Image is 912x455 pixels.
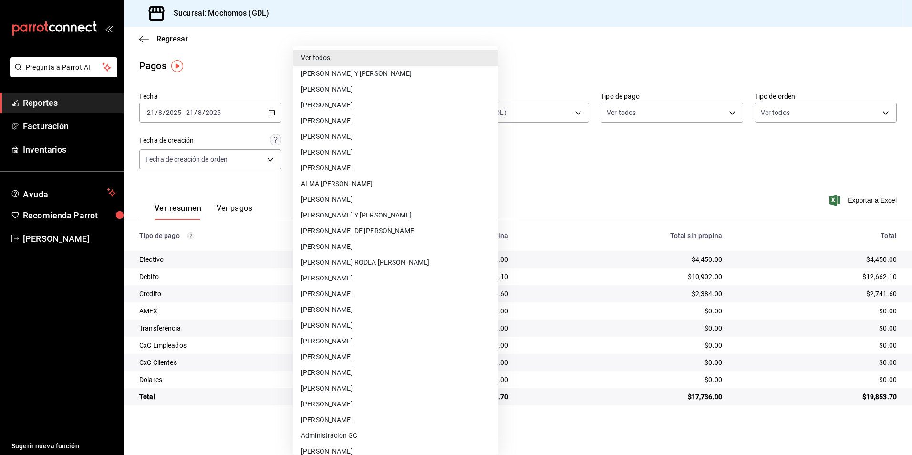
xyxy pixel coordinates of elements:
li: [PERSON_NAME] [293,113,498,129]
img: Tooltip marker [171,60,183,72]
li: [PERSON_NAME] [293,192,498,207]
li: [PERSON_NAME] [293,270,498,286]
li: [PERSON_NAME] [293,333,498,349]
li: Administracion GC [293,428,498,444]
li: [PERSON_NAME] [293,349,498,365]
li: [PERSON_NAME] [293,239,498,255]
li: [PERSON_NAME] [293,286,498,302]
li: [PERSON_NAME] Y [PERSON_NAME] [293,207,498,223]
li: [PERSON_NAME] [293,145,498,160]
li: [PERSON_NAME] [293,302,498,318]
li: ALMA [PERSON_NAME] [293,176,498,192]
li: [PERSON_NAME] Y [PERSON_NAME] [293,66,498,82]
li: [PERSON_NAME] [293,365,498,381]
li: [PERSON_NAME] [293,82,498,97]
li: [PERSON_NAME] [293,396,498,412]
li: [PERSON_NAME] [293,318,498,333]
li: [PERSON_NAME] RODEA [PERSON_NAME] [293,255,498,270]
li: [PERSON_NAME] [293,97,498,113]
li: [PERSON_NAME] [293,381,498,396]
li: Ver todos [293,50,498,66]
li: [PERSON_NAME] DE [PERSON_NAME] [293,223,498,239]
li: [PERSON_NAME] [293,412,498,428]
li: [PERSON_NAME] [293,129,498,145]
li: [PERSON_NAME] [293,160,498,176]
